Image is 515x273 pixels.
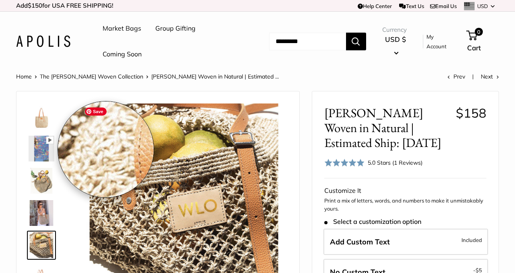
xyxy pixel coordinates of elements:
a: Next [481,73,499,80]
span: $158 [456,105,486,121]
span: USD [477,3,488,9]
a: Mercado Woven in Natural | Estimated Ship: Oct. 19th [27,134,56,163]
p: Print a mix of letters, words, and numbers to make it unmistakably yours. [324,197,486,213]
label: Add Custom Text [323,229,488,255]
nav: Breadcrumb [16,71,279,82]
img: Apolis [16,35,70,47]
div: 5.0 Stars (1 Reviews) [324,157,422,168]
a: Email Us [430,3,457,9]
span: [PERSON_NAME] Woven in Natural | Estimated Ship: [DATE] [324,105,450,151]
span: 0 [474,28,482,36]
a: Market Bags [103,23,141,35]
a: Prev [447,73,465,80]
div: Customize It [324,185,486,197]
a: Mercado Woven in Natural | Estimated Ship: Oct. 19th [27,231,56,260]
span: $150 [28,2,42,9]
a: Mercado Woven in Natural | Estimated Ship: Oct. 19th [27,166,56,195]
span: [PERSON_NAME] Woven in Natural | Estimated ... [151,73,279,80]
img: Mercado Woven in Natural | Estimated Ship: Oct. 19th [29,232,54,258]
div: 5.0 Stars (1 Reviews) [368,158,422,167]
a: The [PERSON_NAME] Woven Collection [40,73,143,80]
a: Mercado Woven in Natural | Estimated Ship: Oct. 19th [27,199,56,227]
a: My Account [426,32,453,52]
a: Text Us [399,3,424,9]
span: Select a customization option [324,218,421,225]
span: USD $ [385,35,406,43]
a: Mercado Woven in Natural | Estimated Ship: Oct. 19th [27,102,56,131]
button: Search [346,33,366,50]
span: Currency [382,24,409,35]
a: Home [16,73,32,80]
span: Included [461,235,482,245]
span: Cart [467,43,481,52]
span: Save [85,108,107,116]
img: Mercado Woven in Natural | Estimated Ship: Oct. 19th [29,200,54,226]
span: Add Custom Text [330,237,390,246]
a: Group Gifting [155,23,196,35]
a: 0 Cart [467,29,499,54]
a: Help Center [358,3,392,9]
a: Coming Soon [103,48,142,60]
img: Mercado Woven in Natural | Estimated Ship: Oct. 19th [29,136,54,161]
input: Search... [269,33,346,50]
button: USD $ [382,33,409,59]
img: Mercado Woven in Natural | Estimated Ship: Oct. 19th [29,103,54,129]
img: Mercado Woven in Natural | Estimated Ship: Oct. 19th [29,168,54,194]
